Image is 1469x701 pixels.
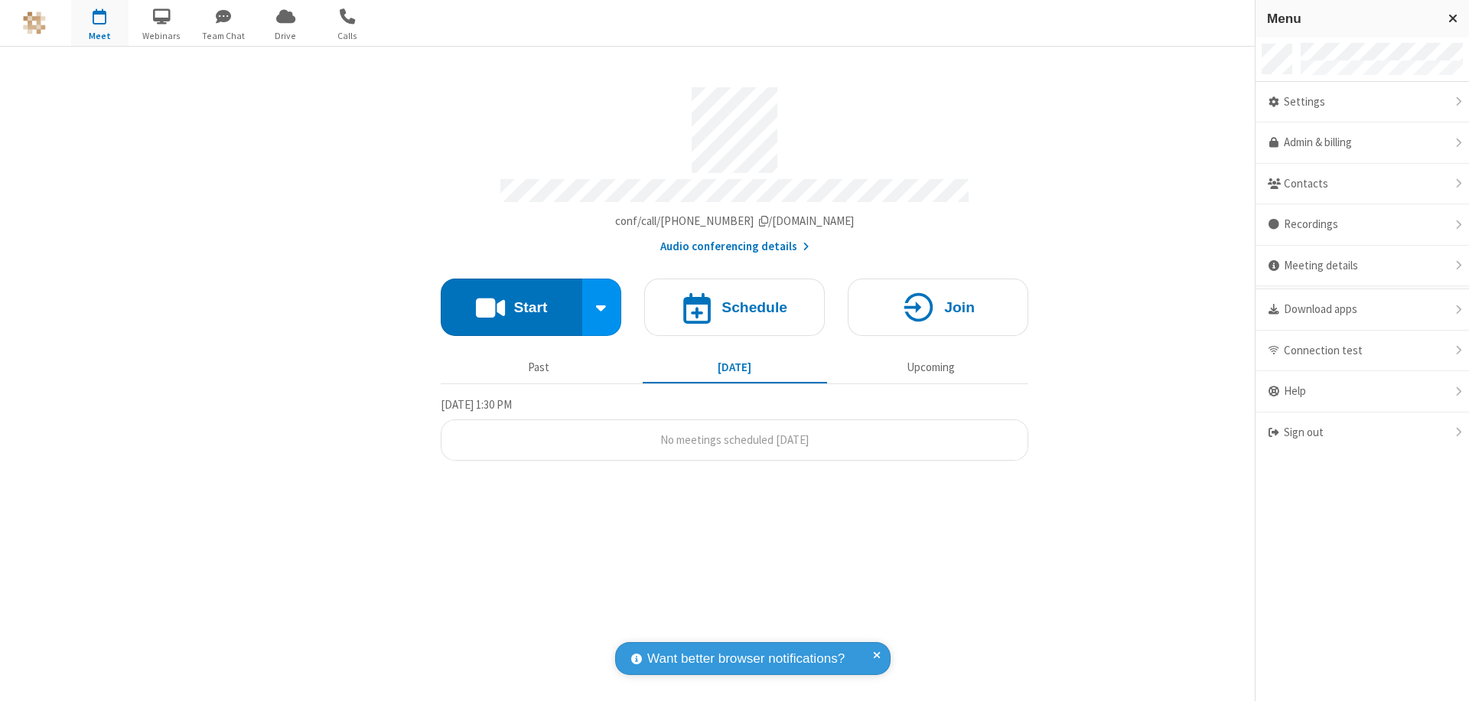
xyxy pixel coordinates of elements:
div: Recordings [1256,204,1469,246]
div: Download apps [1256,289,1469,331]
a: Admin & billing [1256,122,1469,164]
div: Connection test [1256,331,1469,372]
span: Calls [319,29,376,43]
img: QA Selenium DO NOT DELETE OR CHANGE [23,11,46,34]
div: Sign out [1256,412,1469,453]
div: Help [1256,371,1469,412]
span: No meetings scheduled [DATE] [660,432,809,447]
iframe: Chat [1431,661,1458,690]
button: Schedule [644,279,825,336]
button: Start [441,279,582,336]
h4: Start [513,300,547,315]
button: Upcoming [839,353,1023,382]
span: Team Chat [195,29,252,43]
h4: Schedule [721,300,787,315]
section: Today's Meetings [441,396,1028,461]
h3: Menu [1267,11,1435,26]
button: [DATE] [643,353,827,382]
button: Audio conferencing details [660,238,809,256]
span: Want better browser notifications? [647,649,845,669]
div: Start conference options [582,279,622,336]
section: Account details [441,76,1028,256]
button: Join [848,279,1028,336]
button: Past [447,353,631,382]
span: Meet [71,29,129,43]
div: Meeting details [1256,246,1469,287]
div: Contacts [1256,164,1469,205]
span: Copy my meeting room link [615,214,855,228]
h4: Join [944,300,975,315]
div: Settings [1256,82,1469,123]
span: [DATE] 1:30 PM [441,397,512,412]
button: Copy my meeting room linkCopy my meeting room link [615,213,855,230]
span: Webinars [133,29,191,43]
span: Drive [257,29,314,43]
